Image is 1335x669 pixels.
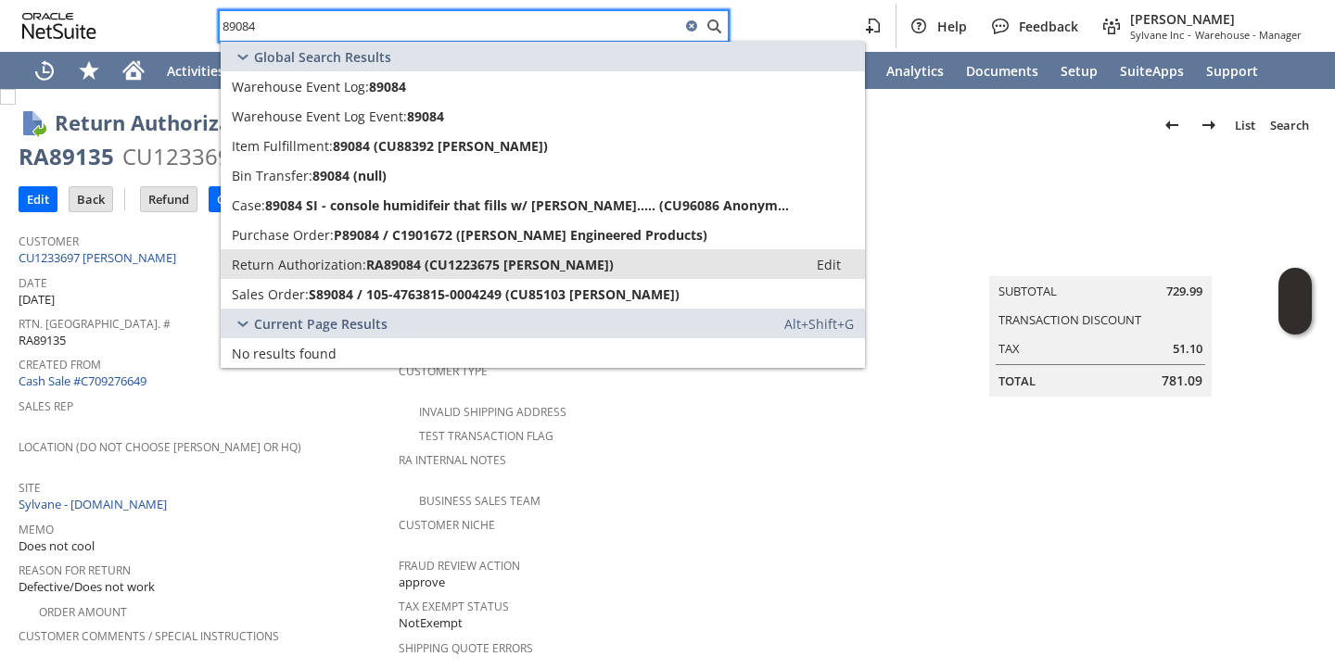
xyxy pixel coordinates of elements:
[78,59,100,82] svg: Shortcuts
[19,628,279,644] a: Customer Comments / Special Instructions
[1109,52,1195,89] a: SuiteApps
[1198,114,1220,136] img: Next
[369,78,406,95] span: 89084
[19,187,57,211] input: Edit
[875,52,955,89] a: Analytics
[111,52,156,89] a: Home
[220,15,680,37] input: Search
[55,107,273,138] h1: Return Authorization
[419,493,540,509] a: Business Sales Team
[19,249,181,266] a: CU1233697 [PERSON_NAME]
[1188,28,1191,42] span: -
[399,574,445,591] span: approve
[254,48,391,66] span: Global Search Results
[399,640,533,656] a: Shipping Quote Errors
[232,78,369,95] span: Warehouse Event Log:
[33,59,56,82] svg: Recent Records
[886,62,944,80] span: Analytics
[1130,10,1302,28] span: [PERSON_NAME]
[1173,340,1202,358] span: 51.10
[998,340,1020,357] a: Tax
[1162,372,1202,390] span: 781.09
[312,167,387,184] span: 89084 (null)
[232,345,337,362] span: No results found
[265,196,796,214] span: 89084 SI - console humidifeir that fills w/ [PERSON_NAME]..... (CU96086 Anonymous Customer)
[19,439,301,455] a: Location (Do Not Choose [PERSON_NAME] or HQ)
[221,71,865,101] a: Warehouse Event Log:89084Edit:
[703,15,725,37] svg: Search
[989,246,1212,276] caption: Summary
[366,256,614,273] span: RA89084 (CU1223675 [PERSON_NAME])
[19,357,101,372] a: Created From
[419,428,553,444] a: Test Transaction Flag
[1195,52,1269,89] a: Support
[998,311,1141,328] a: Transaction Discount
[254,315,388,333] span: Current Page Results
[167,62,224,80] span: Activities
[1263,110,1316,140] a: Search
[221,160,865,190] a: Bin Transfer:89084 (null)Edit:
[796,253,861,275] a: Edit:
[232,196,265,214] span: Case:
[1227,110,1263,140] a: List
[399,363,488,379] a: Customer Type
[19,522,54,537] a: Memo
[1161,114,1183,136] img: Previous
[221,190,865,220] a: Case:89084 SI - console humidifeir that fills w/ [PERSON_NAME]..... (CU96086 Anonymous Customer)E...
[221,220,865,249] a: Purchase Order:P89084 / C1901672 ([PERSON_NAME] Engineered Products)Edit:
[19,372,146,389] a: Cash Sale #C709276649
[955,52,1049,89] a: Documents
[399,558,520,574] a: Fraud Review Action
[232,107,407,125] span: Warehouse Event Log Event:
[232,256,366,273] span: Return Authorization:
[1120,62,1184,80] span: SuiteApps
[1206,62,1258,80] span: Support
[122,59,145,82] svg: Home
[998,283,1057,299] a: Subtotal
[221,249,865,279] a: Return Authorization:RA89084 (CU1223675 [PERSON_NAME])Edit:
[122,142,423,171] div: CU1233697 [PERSON_NAME]
[19,234,79,249] a: Customer
[232,226,334,244] span: Purchase Order:
[1278,302,1312,335] span: Oracle Guided Learning Widget. To move around, please hold and drag
[1195,28,1302,42] span: Warehouse - Manager
[784,315,854,333] span: Alt+Shift+G
[19,398,73,414] a: Sales Rep
[221,338,865,368] a: No results found
[19,316,171,332] a: Rtn. [GEOGRAPHIC_DATA]. #
[333,137,548,155] span: 89084 (CU88392 [PERSON_NAME])
[19,480,41,496] a: Site
[1130,28,1184,42] span: Sylvane Inc
[232,285,309,303] span: Sales Order:
[19,562,131,578] a: Reason For Return
[221,131,865,160] a: Item Fulfillment:89084 (CU88392 [PERSON_NAME])Edit:
[407,107,444,125] span: 89084
[1049,52,1109,89] a: Setup
[998,372,1036,389] a: Total
[1061,62,1098,80] span: Setup
[19,291,55,309] span: [DATE]
[221,279,865,309] a: Sales Order:S89084 / 105-4763815-0004249 (CU85103 [PERSON_NAME])Edit:
[19,142,114,171] div: RA89135
[232,167,312,184] span: Bin Transfer:
[334,226,707,244] span: P89084 / C1901672 ([PERSON_NAME] Engineered Products)
[70,187,112,211] input: Back
[22,13,96,39] svg: logo
[19,496,172,512] a: Sylvane - [DOMAIN_NAME]
[210,187,255,211] input: Close
[19,578,155,596] span: Defective/Does not work
[399,599,509,614] a: Tax Exempt Status
[1166,283,1202,300] span: 729.99
[399,614,463,632] span: NotExempt
[67,52,111,89] div: Shortcuts
[232,137,333,155] span: Item Fulfillment:
[399,452,506,468] a: RA Internal Notes
[141,187,197,211] input: Refund
[39,604,127,620] a: Order Amount
[419,404,566,420] a: Invalid Shipping Address
[937,18,967,35] span: Help
[399,517,495,533] a: Customer Niche
[19,537,95,555] span: Does not cool
[22,52,67,89] a: Recent Records
[19,332,66,349] span: RA89135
